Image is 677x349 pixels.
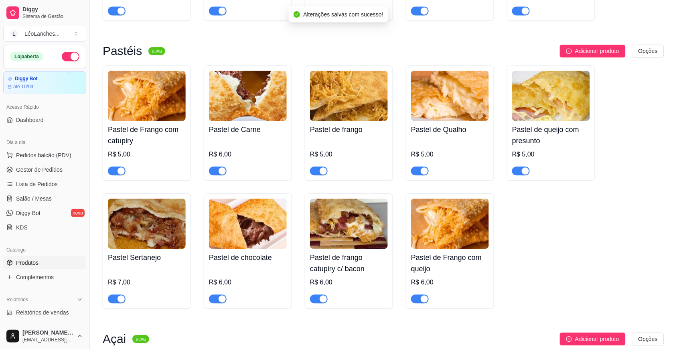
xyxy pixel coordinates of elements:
[15,76,38,82] article: Diggy Bot
[310,278,388,287] div: R$ 6,00
[209,124,287,135] h4: Pastel de Carne
[3,306,86,319] a: Relatórios de vendas
[560,45,626,57] button: Adicionar produto
[512,124,590,146] h4: Pastel de queijo com presunto
[310,150,388,159] div: R$ 5,00
[411,124,489,135] h4: Pastel de Qualho
[3,101,86,114] div: Acesso Rápido
[16,273,54,281] span: Complementos
[103,46,142,56] h3: Pastéis
[411,278,489,287] div: R$ 6,00
[3,256,86,269] a: Produtos
[3,192,86,205] a: Salão / Mesas
[3,178,86,191] a: Lista de Pedidos
[303,11,383,18] span: Alterações salvas com sucesso!
[512,150,590,159] div: R$ 5,00
[62,52,79,61] button: Alterar Status
[16,223,28,231] span: KDS
[16,323,67,331] span: Relatório de clientes
[148,47,165,55] sup: ativa
[3,114,86,126] a: Dashboard
[10,30,18,38] span: L
[632,45,664,57] button: Opções
[411,199,489,249] img: product-image
[411,150,489,159] div: R$ 5,00
[632,333,664,345] button: Opções
[16,151,71,159] span: Pedidos balcão (PDV)
[209,199,287,249] img: product-image
[209,150,287,159] div: R$ 6,00
[24,30,60,38] div: LéoLanches ...
[310,124,388,135] h4: Pastel de frango
[566,336,572,342] span: plus-circle
[3,327,86,346] button: [PERSON_NAME] geral[EMAIL_ADDRESS][DOMAIN_NAME]
[638,335,658,343] span: Opções
[3,221,86,234] a: KDS
[3,271,86,284] a: Complementos
[3,321,86,333] a: Relatório de clientes
[310,252,388,274] h4: Pastel de frango catupiry c/ bacon
[209,278,287,287] div: R$ 6,00
[3,26,86,42] button: Select a team
[560,333,626,345] button: Adicionar produto
[22,13,83,20] span: Sistema de Gestão
[22,329,73,337] span: [PERSON_NAME] geral
[108,71,186,121] img: product-image
[310,199,388,249] img: product-image
[3,136,86,149] div: Dia a dia
[512,71,590,121] img: product-image
[10,52,43,61] div: Loja aberta
[575,47,619,55] span: Adicionar produto
[209,252,287,263] h4: Pastel de chocolate
[16,308,69,317] span: Relatórios de vendas
[638,47,658,55] span: Opções
[13,83,33,90] article: até 10/09
[16,259,39,267] span: Produtos
[108,199,186,249] img: product-image
[209,71,287,121] img: product-image
[108,150,186,159] div: R$ 5,00
[3,207,86,219] a: Diggy Botnovo
[575,335,619,343] span: Adicionar produto
[22,6,83,13] span: Diggy
[3,243,86,256] div: Catálogo
[108,252,186,263] h4: Pastel Sertanejo
[16,166,63,174] span: Gestor de Pedidos
[411,252,489,274] h4: Pastel de Frango com queijo
[3,71,86,94] a: Diggy Botaté 10/09
[108,124,186,146] h4: Pastel de Frango com catupiry
[16,180,58,188] span: Lista de Pedidos
[3,3,86,22] a: DiggySistema de Gestão
[411,71,489,121] img: product-image
[132,335,149,343] sup: ativa
[6,296,28,303] span: Relatórios
[16,116,44,124] span: Dashboard
[3,163,86,176] a: Gestor de Pedidos
[294,11,300,18] span: check-circle
[16,195,52,203] span: Salão / Mesas
[3,149,86,162] button: Pedidos balcão (PDV)
[22,337,73,343] span: [EMAIL_ADDRESS][DOMAIN_NAME]
[310,71,388,121] img: product-image
[566,48,572,54] span: plus-circle
[103,334,126,344] h3: Açai
[108,278,186,287] div: R$ 7,00
[16,209,41,217] span: Diggy Bot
